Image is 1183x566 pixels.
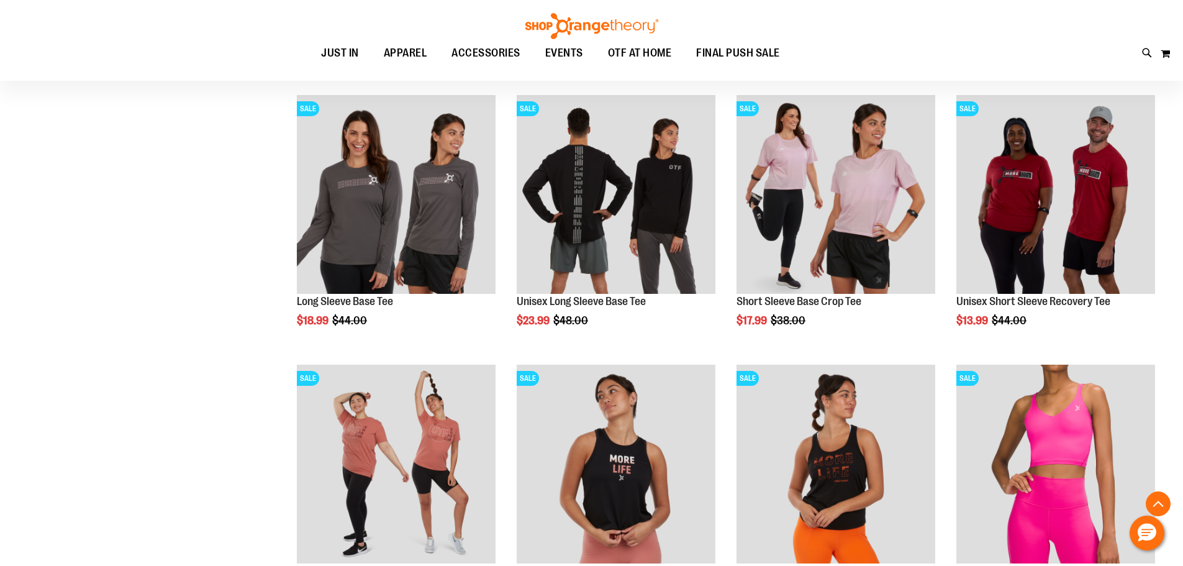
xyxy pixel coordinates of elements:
[321,39,359,67] span: JUST IN
[956,295,1110,308] a: Unisex Short Sleeve Recovery Tee
[737,101,759,116] span: SALE
[950,89,1161,358] div: product
[771,314,807,327] span: $38.00
[517,365,715,565] a: Product image for Performance Crop Racerback TankSALE
[737,365,935,565] a: Product image for Base Racerback TankSALE
[309,39,371,68] a: JUST IN
[439,39,533,68] a: ACCESSORIES
[696,39,780,67] span: FINAL PUSH SALE
[297,95,496,296] a: Product image for Long Sleeve Base TeeSALE
[297,371,319,386] span: SALE
[510,89,722,358] div: product
[553,314,590,327] span: $48.00
[524,13,660,39] img: Shop Orangetheory
[956,314,990,327] span: $13.99
[684,39,792,68] a: FINAL PUSH SALE
[737,95,935,294] img: Product image for Short Sleeve Base Crop Tee
[737,365,935,564] img: Product image for Base Racerback Tank
[332,314,369,327] span: $44.00
[371,39,440,67] a: APPAREL
[517,101,539,116] span: SALE
[297,365,496,564] img: Product image for Unisex Short Sleeve Recovery Tee
[956,365,1155,564] img: Product image for lululemon Womens Align Tank
[730,89,941,358] div: product
[737,371,759,386] span: SALE
[545,39,583,67] span: EVENTS
[297,101,319,116] span: SALE
[608,39,672,67] span: OTF AT HOME
[992,314,1028,327] span: $44.00
[517,314,551,327] span: $23.99
[956,95,1155,296] a: Product image for Unisex SS Recovery TeeSALE
[517,365,715,564] img: Product image for Performance Crop Racerback Tank
[737,95,935,296] a: Product image for Short Sleeve Base Crop TeeSALE
[1130,516,1164,550] button: Hello, have a question? Let’s chat.
[517,371,539,386] span: SALE
[384,39,427,67] span: APPAREL
[956,371,979,386] span: SALE
[297,365,496,565] a: Product image for Unisex Short Sleeve Recovery TeeSALE
[956,101,979,116] span: SALE
[517,95,715,296] a: Product image for Unisex Long Sleeve Base TeeSALE
[297,295,393,308] a: Long Sleeve Base Tee
[956,95,1155,294] img: Product image for Unisex SS Recovery Tee
[956,365,1155,565] a: Product image for lululemon Womens Align TankSALE
[737,314,769,327] span: $17.99
[297,314,330,327] span: $18.99
[737,295,861,308] a: Short Sleeve Base Crop Tee
[533,39,596,68] a: EVENTS
[517,295,646,308] a: Unisex Long Sleeve Base Tee
[451,39,520,67] span: ACCESSORIES
[297,95,496,294] img: Product image for Long Sleeve Base Tee
[1146,491,1171,516] button: Back To Top
[291,89,502,358] div: product
[517,95,715,294] img: Product image for Unisex Long Sleeve Base Tee
[596,39,684,68] a: OTF AT HOME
